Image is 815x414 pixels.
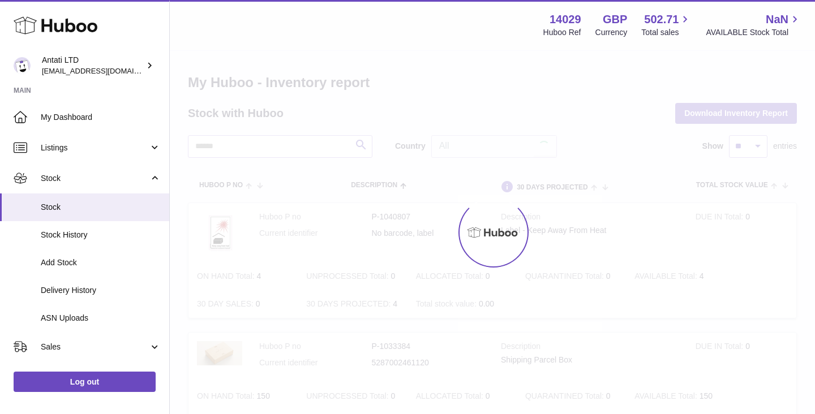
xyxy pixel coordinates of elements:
[42,66,166,75] span: [EMAIL_ADDRESS][DOMAIN_NAME]
[766,12,788,27] span: NaN
[14,57,31,74] img: toufic@antatiskin.com
[550,12,581,27] strong: 14029
[41,202,161,213] span: Stock
[41,230,161,240] span: Stock History
[41,313,161,324] span: ASN Uploads
[42,55,144,76] div: Antati LTD
[41,112,161,123] span: My Dashboard
[41,342,149,352] span: Sales
[644,12,679,27] span: 502.71
[641,12,692,38] a: 502.71 Total sales
[706,12,801,38] a: NaN AVAILABLE Stock Total
[41,173,149,184] span: Stock
[41,257,161,268] span: Add Stock
[543,27,581,38] div: Huboo Ref
[41,285,161,296] span: Delivery History
[41,143,149,153] span: Listings
[706,27,801,38] span: AVAILABLE Stock Total
[641,27,692,38] span: Total sales
[595,27,628,38] div: Currency
[14,372,156,392] a: Log out
[603,12,627,27] strong: GBP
